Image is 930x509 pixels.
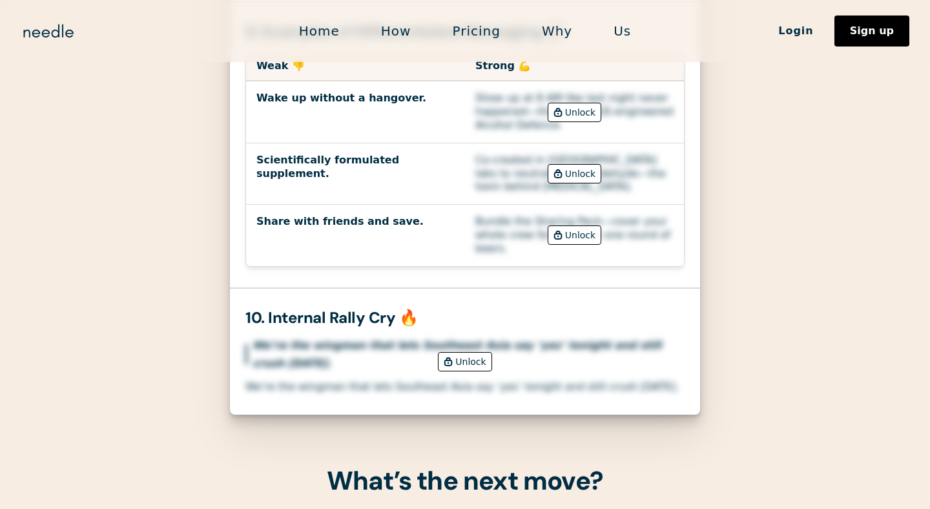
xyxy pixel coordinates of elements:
a: Pricing [431,17,521,45]
div: Share with friends and save. [256,215,455,229]
a: Login [758,20,834,42]
a: How [360,17,432,45]
div: Strong 💪 [475,59,674,73]
strong: What’s the next move? [327,464,603,497]
a: Why [521,17,593,45]
div: 10. Internal Rally Cry 🔥 [245,309,685,326]
div: Sign up [850,26,894,36]
a: Sign up [834,16,909,47]
div: Wake up without a hangover. [256,92,455,105]
a: Us [593,17,652,45]
div: Unlock [565,226,595,244]
div: Unlock [565,103,595,121]
div: Unlock [455,353,486,371]
div: Weak 👎 [256,59,455,73]
a: Home [278,17,360,45]
div: Unlock [565,165,595,183]
div: Scientifically formulated supplement. [256,154,455,181]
